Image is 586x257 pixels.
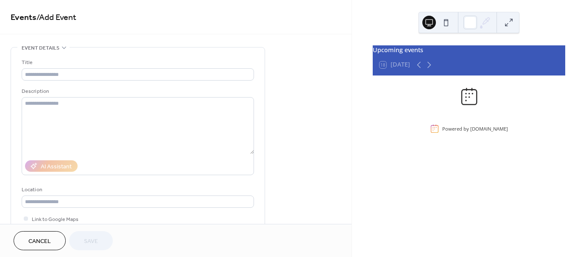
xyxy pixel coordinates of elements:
button: Cancel [14,231,66,250]
div: Location [22,185,252,194]
span: / Add Event [36,9,76,26]
span: Event details [22,44,59,53]
div: Powered by [442,126,508,132]
div: Upcoming events [373,45,565,55]
a: [DOMAIN_NAME] [470,126,508,132]
a: Events [11,9,36,26]
span: Link to Google Maps [32,215,78,224]
span: Cancel [28,237,51,246]
div: Title [22,58,252,67]
div: Description [22,87,252,96]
